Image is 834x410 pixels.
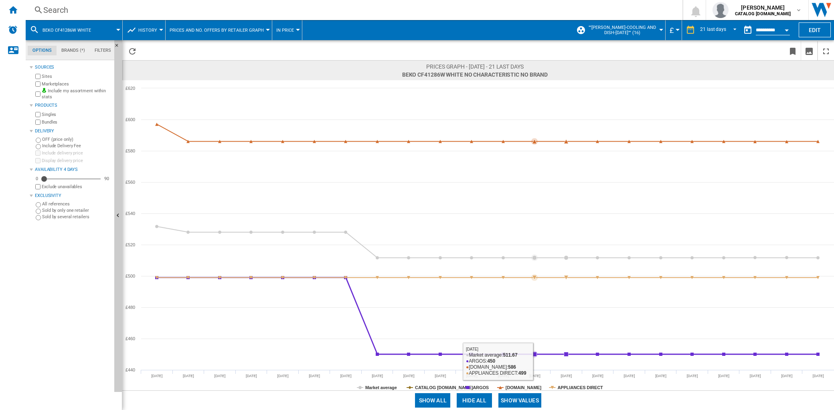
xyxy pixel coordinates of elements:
[36,209,41,214] input: Sold by only one retailer
[214,374,225,378] text: [DATE]
[415,393,450,408] button: Show all
[35,166,111,173] div: Availability 4 Days
[36,144,41,149] input: Include Delivery Fee
[114,40,122,392] button: Hide
[700,26,726,32] div: 21 last days
[57,46,90,55] md-tab-item: Brands (*)
[102,176,111,182] div: 90
[457,393,492,408] button: Hide all
[35,81,40,87] input: Marketplaces
[138,28,157,33] span: History
[35,150,40,156] input: Include delivery price
[43,20,99,40] button: BEKO CF41286W WHITE
[276,28,294,33] span: In price
[498,393,541,408] button: Show values
[35,89,40,99] input: Include my assortment within stats
[818,41,834,60] button: Maximize
[402,63,548,71] span: Prices graph - [DATE] - 21 last days
[126,211,135,216] tspan: £540
[592,374,603,378] text: [DATE]
[126,242,135,247] tspan: £520
[126,180,135,185] tspan: £560
[126,86,135,91] tspan: £620
[170,20,268,40] button: Prices and No. offers by retailer graph
[126,367,135,372] tspan: £440
[779,22,794,36] button: Open calendar
[713,2,729,18] img: profile.jpg
[43,4,662,16] div: Search
[785,41,801,60] button: Bookmark this report
[799,22,831,37] button: Edit
[498,374,509,378] text: [DATE]
[42,136,111,142] label: OFF (price only)
[687,374,698,378] text: [DATE]
[372,374,383,378] text: [DATE]
[415,385,473,390] tspan: CATALOG [DOMAIN_NAME]
[42,119,111,125] label: Bundles
[42,150,111,156] label: Include delivery price
[309,374,320,378] text: [DATE]
[42,73,111,79] label: Sites
[34,176,40,182] div: 0
[35,112,40,117] input: Singles
[42,143,111,149] label: Include Delivery Fee
[8,25,18,35] img: alerts-logo.svg
[35,74,40,79] input: Sites
[587,20,661,40] button: ""[PERSON_NAME]-COOLING and DISH-[DATE]"" (16)
[126,305,135,310] tspan: £480
[561,374,572,378] text: [DATE]
[666,20,682,40] md-menu: Currency
[90,46,116,55] md-tab-item: Filters
[529,374,540,378] text: [DATE]
[740,22,756,38] button: md-calendar
[114,40,124,55] button: Hide
[43,28,91,33] span: BEKO CF41286W WHITE
[28,46,57,55] md-tab-item: Options
[403,374,415,378] text: [DATE]
[506,385,542,390] tspan: [DOMAIN_NAME]
[42,112,111,118] label: Singles
[473,385,489,390] tspan: ARGOS
[781,374,792,378] text: [DATE]
[466,374,478,378] text: [DATE]
[246,374,257,378] text: [DATE]
[126,148,135,153] tspan: £580
[699,24,740,37] md-select: REPORTS.WIZARD.STEPS.REPORT.STEPS.REPORT_OPTIONS.PERIOD: 21 last days
[151,374,162,378] text: [DATE]
[576,20,661,40] div: ""[PERSON_NAME]-COOLING and DISH-[DATE]"" (16)
[670,20,678,40] button: £
[30,20,118,40] div: BEKO CF41286W WHITE
[587,25,657,35] span: ""[PERSON_NAME]-COOLING and DISH-[DATE]"" (16)
[35,184,40,189] input: Display delivery price
[126,274,135,278] tspan: £500
[276,20,298,40] button: In price
[750,374,761,378] text: [DATE]
[624,374,635,378] text: [DATE]
[127,20,161,40] div: History
[435,374,446,378] text: [DATE]
[36,215,41,220] input: Sold by several retailers
[42,184,111,190] label: Exclude unavailables
[402,71,548,79] span: BEKO CF41286W WHITE No characteristic No brand
[813,374,824,378] text: [DATE]
[42,201,111,207] label: All references
[735,11,791,16] b: CATALOG [DOMAIN_NAME]
[35,64,111,71] div: Sources
[35,102,111,109] div: Products
[558,385,603,390] tspan: APPLIANCES DIRECT
[735,4,791,12] span: [PERSON_NAME]
[42,207,111,213] label: Sold by only one retailer
[35,158,40,163] input: Display delivery price
[42,158,111,164] label: Display delivery price
[42,88,111,100] label: Include my assortment within stats
[277,374,289,378] text: [DATE]
[35,120,40,125] input: Bundles
[365,385,397,390] tspan: Market average
[36,202,41,207] input: All references
[35,128,111,134] div: Delivery
[340,374,352,378] text: [DATE]
[183,374,194,378] text: [DATE]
